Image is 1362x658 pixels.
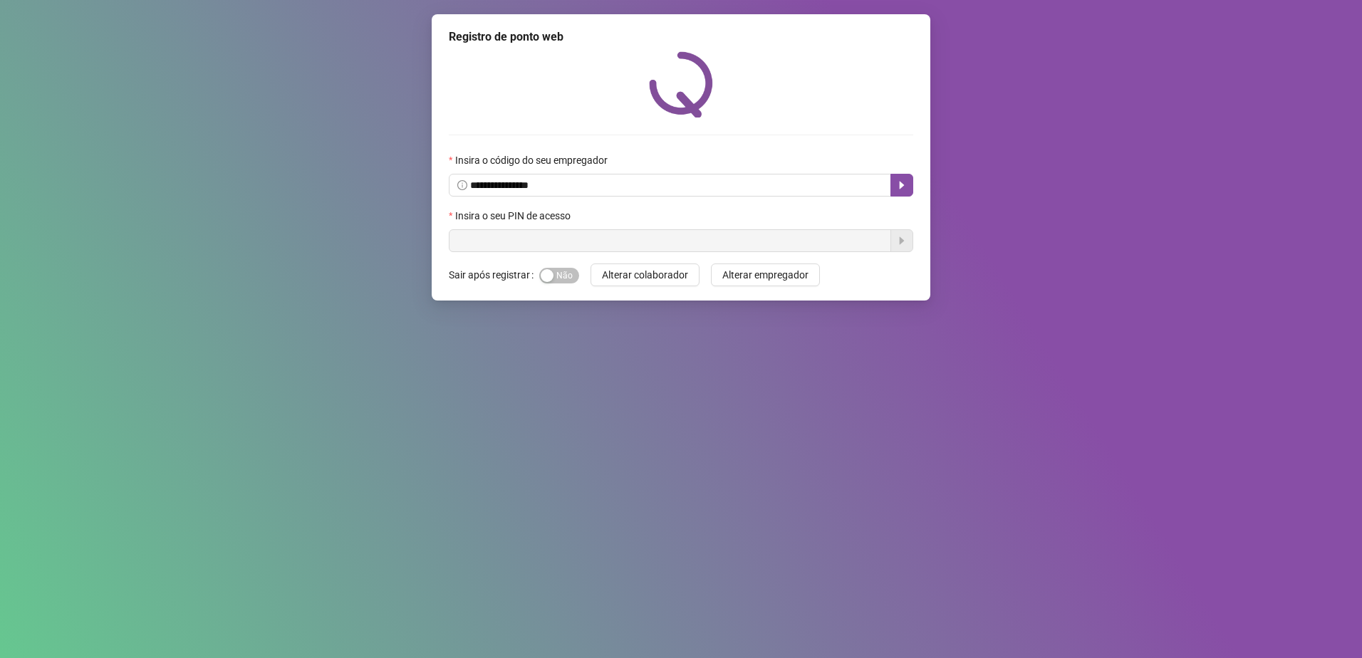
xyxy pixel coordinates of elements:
[591,263,700,286] button: Alterar colaborador
[896,179,908,191] span: caret-right
[649,51,713,117] img: QRPoint
[449,152,617,168] label: Insira o código do seu empregador
[602,267,688,283] span: Alterar colaborador
[722,267,809,283] span: Alterar empregador
[449,208,580,224] label: Insira o seu PIN de acesso
[449,28,913,46] div: Registro de ponto web
[457,180,467,190] span: info-circle
[449,263,539,286] label: Sair após registrar
[711,263,820,286] button: Alterar empregador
